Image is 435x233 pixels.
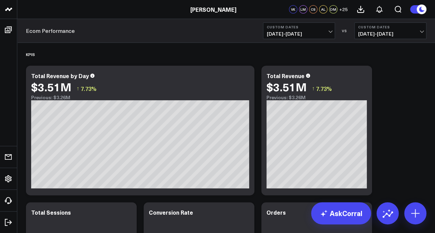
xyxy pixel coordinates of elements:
span: [DATE] - [DATE] [358,31,423,37]
div: Orders [266,208,286,216]
button: Custom Dates[DATE]-[DATE] [354,22,426,39]
span: ↑ [312,84,315,93]
div: LM [299,5,307,13]
div: DM [329,5,337,13]
div: VS [338,29,351,33]
div: VK [289,5,297,13]
a: AskCorral [311,202,371,224]
div: AL [319,5,327,13]
span: 7.73% [81,85,97,92]
button: +25 [339,5,348,13]
a: Ecom Performance [26,27,75,35]
span: ↑ [76,84,79,93]
span: [DATE] - [DATE] [267,31,331,37]
b: Custom Dates [267,25,331,29]
div: Total Sessions [31,208,71,216]
div: KPIS [26,46,35,62]
span: 7.73% [316,85,332,92]
div: Total Revenue [266,72,305,80]
a: [PERSON_NAME] [190,6,236,13]
div: Previous: $3.26M [31,95,249,100]
span: + 25 [339,7,348,12]
div: $3.51M [31,81,71,93]
div: Total Revenue by Day [31,72,89,80]
div: Conversion Rate [149,208,193,216]
button: Custom Dates[DATE]-[DATE] [263,22,335,39]
b: Custom Dates [358,25,423,29]
div: Previous: $3.26M [266,95,367,100]
div: CS [309,5,317,13]
div: $3.51M [266,81,307,93]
